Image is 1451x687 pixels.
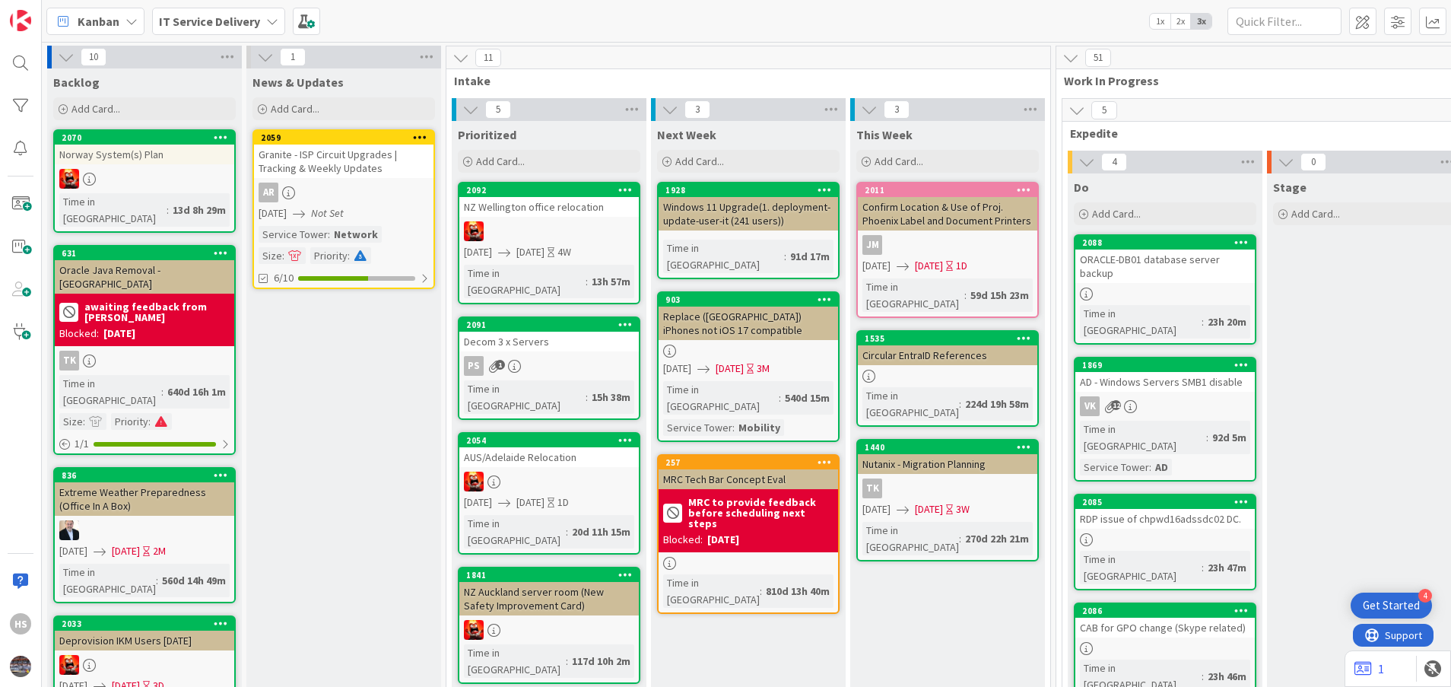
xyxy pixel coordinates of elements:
[588,273,634,290] div: 13h 57m
[55,131,234,145] div: 2070
[1204,313,1250,330] div: 23h 20m
[1170,14,1191,29] span: 2x
[158,572,230,589] div: 560d 14h 49m
[858,479,1037,498] div: TK
[665,185,838,196] div: 1928
[659,456,838,489] div: 257MRC Tech Bar Concept Eval
[1351,593,1432,619] div: Open Get Started checklist, remaining modules: 4
[259,226,328,243] div: Service Tower
[271,102,319,116] span: Add Card...
[459,221,639,241] div: VN
[59,413,83,430] div: Size
[254,145,433,178] div: Granite - ISP Circuit Upgrades | Tracking & Weekly Updates
[568,523,634,540] div: 20d 11h 15m
[915,501,943,517] span: [DATE]
[59,375,161,409] div: Time in [GEOGRAPHIC_DATA]
[254,131,433,145] div: 2059
[62,248,234,259] div: 631
[164,383,230,400] div: 640d 16h 1m
[83,413,85,430] span: :
[464,380,586,414] div: Time in [GEOGRAPHIC_DATA]
[781,390,833,406] div: 540d 15m
[459,568,639,582] div: 1841
[1206,429,1208,446] span: :
[1092,207,1141,221] span: Add Card...
[55,246,234,294] div: 631Oracle Java Removal - [GEOGRAPHIC_DATA]
[1075,358,1255,372] div: 1869
[53,75,100,90] span: Backlog
[459,582,639,615] div: NZ Auckland server room (New Safety Improvement Card)
[779,390,781,406] span: :
[167,202,169,218] span: :
[1191,14,1211,29] span: 3x
[59,655,79,675] img: VN
[1080,396,1100,416] div: VK
[657,127,716,142] span: Next Week
[862,387,959,421] div: Time in [GEOGRAPHIC_DATA]
[59,326,99,342] div: Blocked:
[464,620,484,640] img: VN
[55,617,234,631] div: 2033
[1151,459,1172,475] div: AD
[1202,668,1204,685] span: :
[858,441,1037,454] div: 1440
[1075,495,1255,529] div: 2085RDP issue of chpwd16adssdc02 DC.
[62,470,234,481] div: 836
[274,270,294,286] span: 6/10
[59,564,156,597] div: Time in [GEOGRAPHIC_DATA]
[55,131,234,164] div: 2070Norway System(s) Plan
[858,454,1037,474] div: Nutanix - Migration Planning
[1150,14,1170,29] span: 1x
[464,495,492,510] span: [DATE]
[862,501,891,517] span: [DATE]
[55,617,234,650] div: 2033Deprovision IKM Users [DATE]
[459,434,639,447] div: 2054
[858,235,1037,255] div: JM
[862,278,964,312] div: Time in [GEOGRAPHIC_DATA]
[1082,606,1255,616] div: 2086
[716,361,744,377] span: [DATE]
[762,583,833,600] div: 810d 13h 40m
[688,497,833,529] b: MRC to provide feedback before scheduling next steps
[78,12,119,30] span: Kanban
[1111,400,1121,410] span: 12
[259,183,278,202] div: AR
[153,543,166,559] div: 2M
[81,48,106,66] span: 10
[103,326,135,342] div: [DATE]
[1204,559,1250,576] div: 23h 47m
[59,351,79,371] div: TK
[254,131,433,178] div: 2059Granite - ISP Circuit Upgrades | Tracking & Weekly Updates
[760,583,762,600] span: :
[464,472,484,491] img: VN
[55,434,234,453] div: 1/1
[1227,8,1341,35] input: Quick Filter...
[464,265,586,298] div: Time in [GEOGRAPHIC_DATA]
[707,532,739,548] div: [DATE]
[1075,604,1255,618] div: 2086
[659,197,838,231] div: Windows 11 Upgrade(1. deployment-update-user-it (241 users))
[458,127,516,142] span: Prioritized
[59,169,79,189] img: VN
[259,205,287,221] span: [DATE]
[55,169,234,189] div: VN
[557,495,569,510] div: 1D
[466,185,639,196] div: 2092
[1075,604,1255,638] div: 2086CAB for GPO change (Skype related)
[665,294,838,305] div: 903
[856,127,913,142] span: This Week
[459,183,639,217] div: 2092NZ Wellington office relocation
[1075,495,1255,509] div: 2085
[10,10,31,31] img: Visit kanbanzone.com
[735,419,784,436] div: Mobility
[55,145,234,164] div: Norway System(s) Plan
[75,436,89,452] span: 1 / 1
[1080,459,1149,475] div: Service Tower
[55,520,234,540] div: HO
[1363,598,1420,613] div: Get Started
[464,244,492,260] span: [DATE]
[71,102,120,116] span: Add Card...
[1075,358,1255,392] div: 1869AD - Windows Servers SMB1 disable
[459,318,639,351] div: 2091Decom 3 x Servers
[858,197,1037,231] div: Confirm Location & Use of Proj. Phoenix Label and Document Printers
